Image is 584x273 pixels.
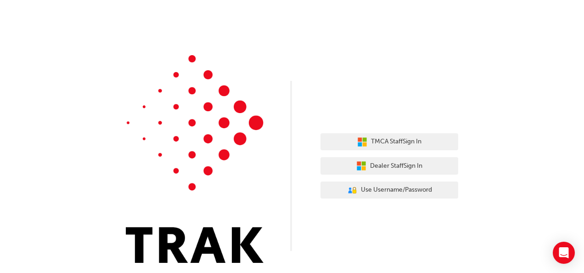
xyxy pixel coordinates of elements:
[370,161,422,171] span: Dealer Staff Sign In
[126,55,264,263] img: Trak
[320,182,458,199] button: Use Username/Password
[371,136,421,147] span: TMCA Staff Sign In
[361,185,432,195] span: Use Username/Password
[320,157,458,175] button: Dealer StaffSign In
[553,242,575,264] div: Open Intercom Messenger
[320,133,458,151] button: TMCA StaffSign In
